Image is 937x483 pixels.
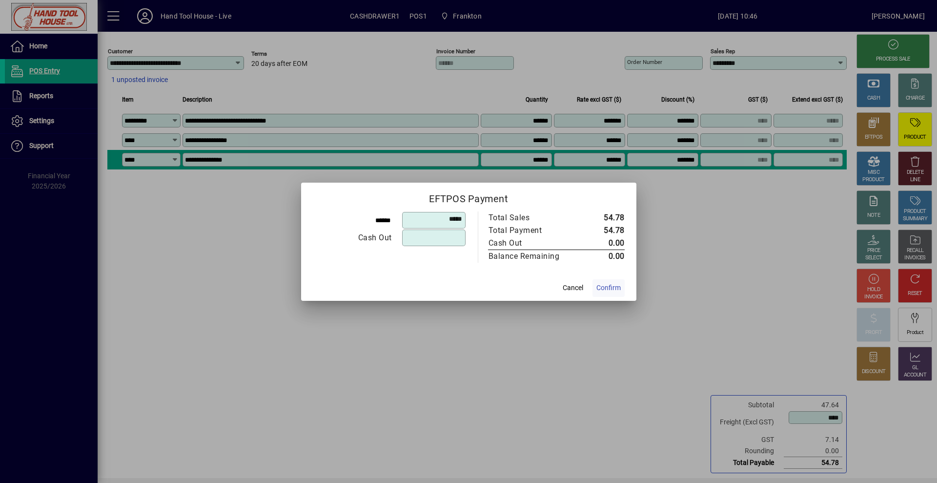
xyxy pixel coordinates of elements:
td: 0.00 [580,237,625,250]
span: Confirm [596,283,621,293]
div: Cash Out [489,237,570,249]
td: Total Sales [488,211,580,224]
span: Cancel [563,283,583,293]
td: 0.00 [580,250,625,263]
td: 54.78 [580,224,625,237]
button: Confirm [592,279,625,297]
button: Cancel [557,279,589,297]
td: Total Payment [488,224,580,237]
h2: EFTPOS Payment [301,183,636,211]
td: 54.78 [580,211,625,224]
div: Cash Out [313,232,392,244]
div: Balance Remaining [489,251,570,262]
